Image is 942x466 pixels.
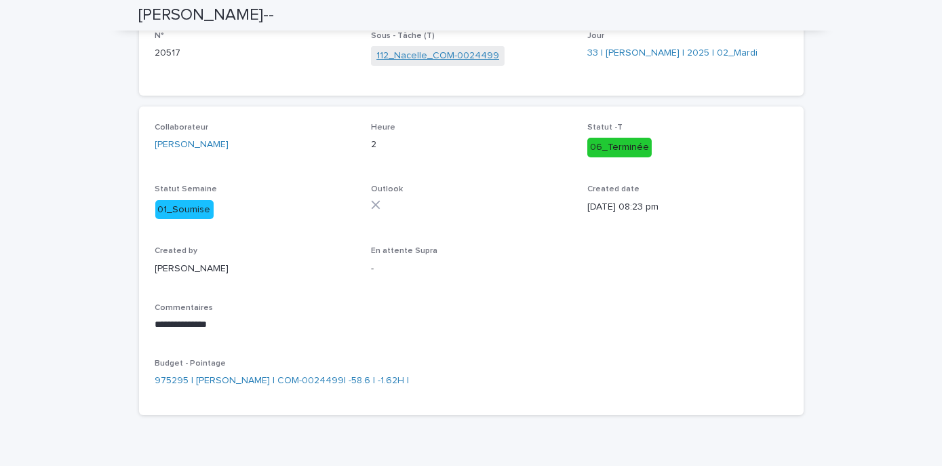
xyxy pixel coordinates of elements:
a: 33 | [PERSON_NAME] | 2025 | 02_Mardi [587,46,758,60]
p: - [371,262,571,276]
span: Created by [155,247,198,255]
span: Commentaires [155,304,214,312]
span: Statut -T [587,123,623,132]
a: [PERSON_NAME] [155,138,229,152]
span: Budget - Pointage [155,360,227,368]
span: Outlook [371,185,403,193]
span: Created date [587,185,640,193]
p: [DATE] 08:23 pm [587,200,787,214]
a: 112_Nacelle_COM-0024499 [376,49,499,63]
span: En attente Supra [371,247,437,255]
h2: [PERSON_NAME]-- [139,5,275,25]
div: 01_Soumise [155,200,214,220]
p: 2 [371,138,571,152]
span: N° [155,32,165,40]
span: Heure [371,123,395,132]
span: Statut Semaine [155,185,218,193]
span: Collaborateur [155,123,209,132]
p: 20517 [155,46,355,60]
div: 06_Terminée [587,138,652,157]
p: [PERSON_NAME] [155,262,355,276]
a: 975295 | [PERSON_NAME] | COM-0024499| -58.6 | -1.62H | [155,374,410,388]
span: Jour [587,32,604,40]
span: Sous - Tâche (T) [371,32,435,40]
